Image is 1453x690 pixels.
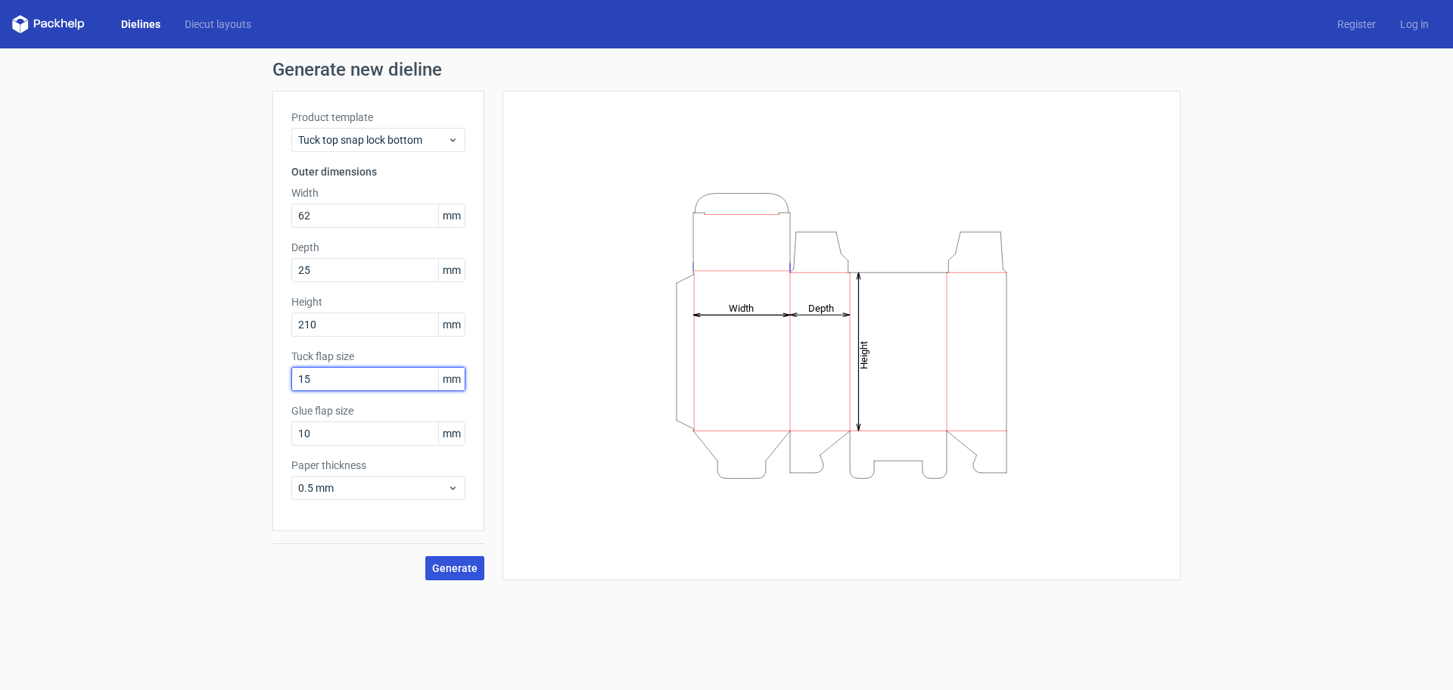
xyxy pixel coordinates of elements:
span: mm [438,204,465,227]
span: mm [438,422,465,445]
button: Generate [425,556,484,580]
a: Register [1325,17,1388,32]
label: Depth [291,240,465,255]
label: Product template [291,110,465,125]
label: Paper thickness [291,458,465,473]
h1: Generate new dieline [272,61,1181,79]
span: mm [438,259,465,281]
a: Dielines [109,17,173,32]
span: mm [438,368,465,390]
h3: Outer dimensions [291,164,465,179]
span: mm [438,313,465,336]
tspan: Height [858,340,870,368]
span: Generate [432,563,478,573]
label: Tuck flap size [291,349,465,364]
label: Glue flap size [291,403,465,418]
span: Tuck top snap lock bottom [298,132,447,148]
a: Diecut layouts [173,17,263,32]
label: Height [291,294,465,309]
label: Width [291,185,465,200]
tspan: Depth [808,302,834,313]
a: Log in [1388,17,1441,32]
tspan: Width [729,302,754,313]
span: 0.5 mm [298,480,447,496]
